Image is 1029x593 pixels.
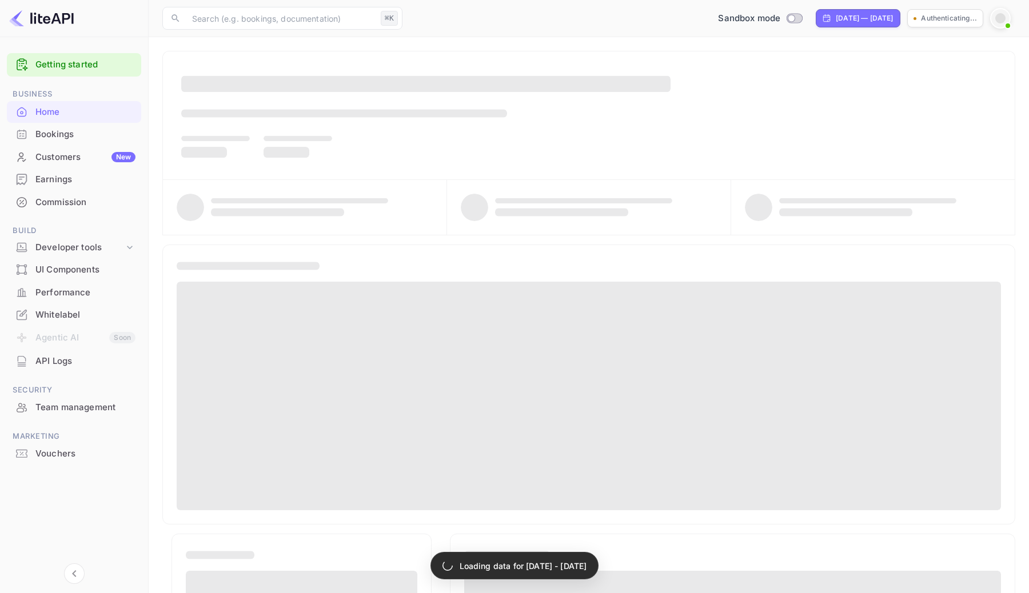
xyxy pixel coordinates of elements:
p: Loading data for [DATE] - [DATE] [460,560,587,572]
span: Sandbox mode [718,12,780,25]
div: CustomersNew [7,146,141,169]
div: Home [7,101,141,123]
div: UI Components [7,259,141,281]
div: Getting started [7,53,141,77]
a: CustomersNew [7,146,141,167]
div: New [111,152,135,162]
button: Collapse navigation [64,563,85,584]
a: Bookings [7,123,141,145]
div: Whitelabel [35,308,135,322]
div: Bookings [35,128,135,141]
div: Click to change the date range period [816,9,900,27]
a: API Logs [7,350,141,371]
a: Getting started [35,58,135,71]
div: Bookings [7,123,141,146]
p: Authenticating... [921,13,977,23]
div: Commission [7,191,141,214]
div: [DATE] — [DATE] [836,13,893,23]
div: UI Components [35,263,135,277]
input: Search (e.g. bookings, documentation) [185,7,376,30]
a: Commission [7,191,141,213]
div: Performance [7,282,141,304]
div: ⌘K [381,11,398,26]
a: Vouchers [7,443,141,464]
div: Switch to Production mode [713,12,807,25]
div: Customers [35,151,135,164]
a: UI Components [7,259,141,280]
span: Marketing [7,430,141,443]
div: Vouchers [7,443,141,465]
div: API Logs [7,350,141,372]
div: Developer tools [7,238,141,258]
a: Earnings [7,169,141,190]
div: Commission [35,196,135,209]
div: Developer tools [35,241,124,254]
div: Whitelabel [7,304,141,326]
div: Earnings [35,173,135,186]
a: Team management [7,396,141,418]
span: Business [7,88,141,101]
div: Home [35,106,135,119]
div: Team management [35,401,135,414]
div: Vouchers [35,447,135,460]
div: Performance [35,286,135,299]
div: API Logs [35,355,135,368]
a: Whitelabel [7,304,141,325]
span: Security [7,384,141,396]
a: Home [7,101,141,122]
span: Build [7,225,141,237]
a: Performance [7,282,141,303]
div: Team management [7,396,141,419]
img: LiteAPI logo [9,9,74,27]
div: Earnings [7,169,141,191]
